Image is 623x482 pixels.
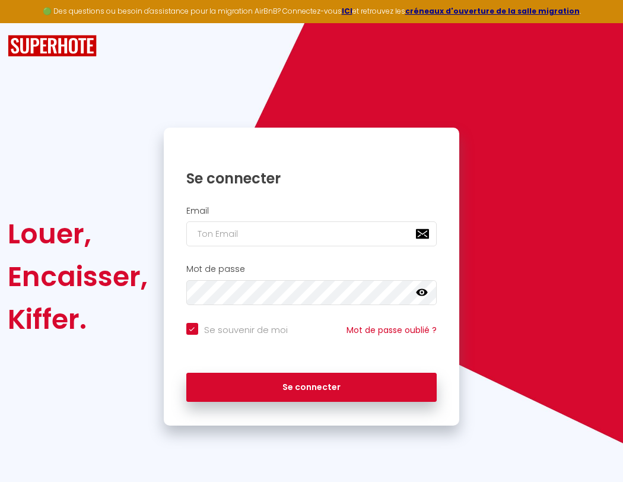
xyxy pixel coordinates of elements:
[8,213,148,255] div: Louer,
[347,324,437,336] a: Mot de passe oublié ?
[8,35,97,57] img: SuperHote logo
[186,264,437,274] h2: Mot de passe
[405,6,580,16] a: créneaux d'ouverture de la salle migration
[186,206,437,216] h2: Email
[8,255,148,298] div: Encaisser,
[342,6,352,16] a: ICI
[186,169,437,188] h1: Se connecter
[8,298,148,341] div: Kiffer.
[186,373,437,402] button: Se connecter
[186,221,437,246] input: Ton Email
